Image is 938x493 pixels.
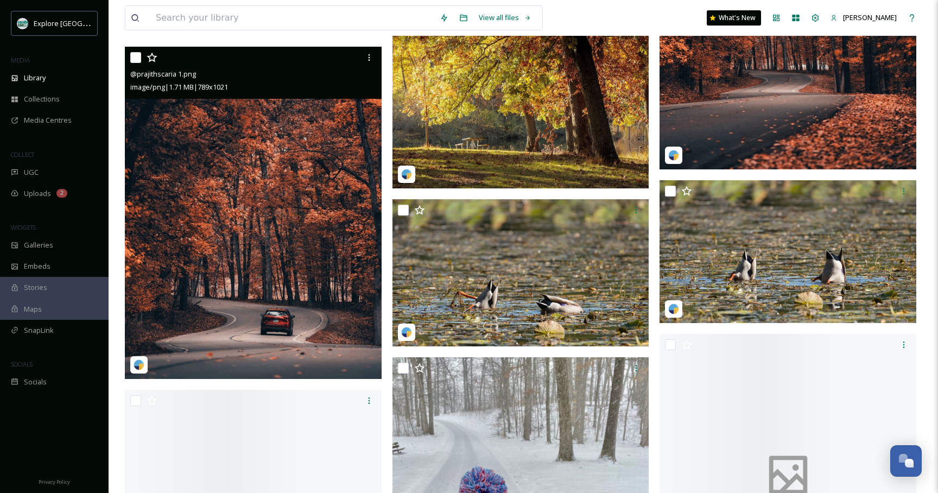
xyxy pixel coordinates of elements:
span: Media Centres [24,115,72,125]
span: Embeds [24,261,50,271]
button: Open Chat [890,445,922,477]
img: snapsea-logo.png [401,169,412,180]
span: Stories [24,282,47,293]
span: SnapLink [24,325,54,336]
img: @the_pondering_photographer 1.png [392,16,649,188]
img: snapsea-logo.png [668,150,679,161]
a: Privacy Policy [39,475,70,488]
span: MEDIA [11,56,30,64]
img: snapsea-logo.png [134,359,144,370]
a: What's New [707,10,761,26]
span: Uploads [24,188,51,199]
span: UGC [24,167,39,178]
img: @piernaturephotography 1.png [660,180,916,323]
a: [PERSON_NAME] [825,7,902,28]
span: Galleries [24,240,53,250]
span: WIDGETS [11,223,36,231]
img: @prajithscaria 1.png [125,47,382,379]
span: Privacy Policy [39,478,70,485]
img: 67e7af72-b6c8-455a-acf8-98e6fe1b68aa.avif [17,18,28,29]
span: Maps [24,304,42,314]
span: Socials [24,377,47,387]
span: Library [24,73,46,83]
a: View all files [473,7,537,28]
span: COLLECT [11,150,34,159]
img: snapsea-logo.png [668,304,679,314]
span: image/png | 1.71 MB | 789 x 1021 [130,82,228,92]
span: [PERSON_NAME] [843,12,897,22]
input: Search your library [150,6,434,30]
div: 2 [56,189,67,198]
span: SOCIALS [11,360,33,368]
span: Collections [24,94,60,104]
img: snapsea-logo.png [401,327,412,338]
img: @piernaturephotography 3.png [392,199,649,346]
span: @prajithscaria 1.png [130,69,196,79]
span: Explore [GEOGRAPHIC_DATA][PERSON_NAME] [34,18,183,28]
